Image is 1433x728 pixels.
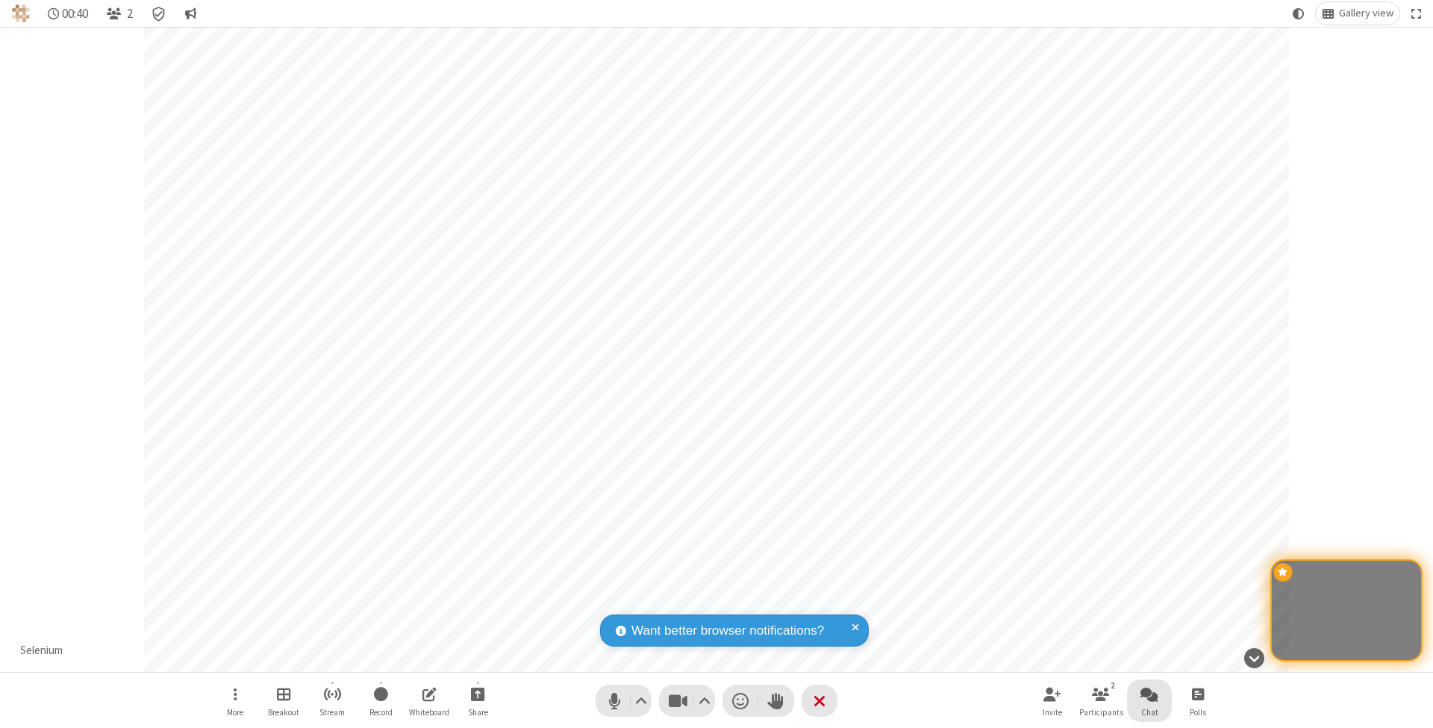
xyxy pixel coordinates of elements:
[319,708,345,717] span: Stream
[409,708,449,717] span: Whiteboard
[178,2,202,25] button: Conversation
[802,685,837,717] button: End or leave meeting
[1339,7,1393,19] span: Gallery view
[15,642,69,659] div: Selenium
[722,685,758,717] button: Send a reaction
[145,2,173,25] div: Meeting details Encryption enabled
[1127,679,1172,722] button: Open chat
[1141,708,1158,717] span: Chat
[1078,679,1123,722] button: Open participant list
[468,708,488,717] span: Share
[1107,679,1120,692] div: 2
[1287,2,1311,25] button: Using system theme
[310,679,355,722] button: Start streaming
[227,708,243,717] span: More
[695,685,715,717] button: Video setting
[1176,679,1220,722] button: Open poll
[659,685,715,717] button: Stop video (⌘+Shift+V)
[100,2,139,25] button: Open participant list
[631,685,652,717] button: Audio settings
[1030,679,1075,722] button: Invite participants (⌘+Shift+I)
[1190,708,1206,717] span: Polls
[1316,2,1399,25] button: Change layout
[758,685,794,717] button: Raise hand
[62,7,88,21] span: 00:40
[1238,640,1270,676] button: Hide
[455,679,500,722] button: Start sharing
[369,708,393,717] span: Record
[1043,708,1062,717] span: Invite
[407,679,452,722] button: Open shared whiteboard
[42,2,95,25] div: Timer
[358,679,403,722] button: Start recording
[596,685,652,717] button: Mute (⌘+Shift+A)
[268,708,299,717] span: Breakout
[1405,2,1428,25] button: Fullscreen
[261,679,306,722] button: Manage Breakout Rooms
[127,7,133,21] span: 2
[1079,708,1123,717] span: Participants
[631,621,824,641] span: Want better browser notifications?
[213,679,257,722] button: Open menu
[12,4,30,22] img: QA Selenium DO NOT DELETE OR CHANGE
